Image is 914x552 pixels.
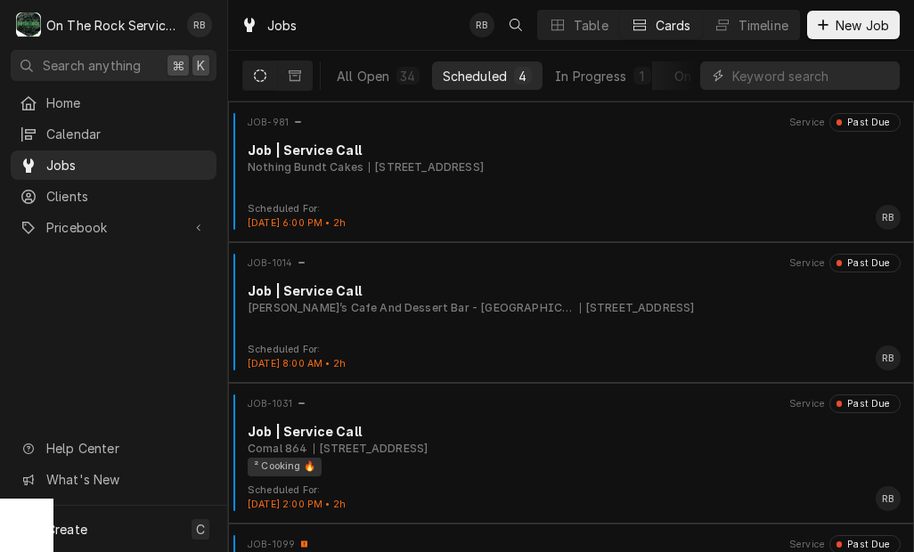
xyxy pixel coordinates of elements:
div: Card Footer Primary Content [876,486,901,511]
div: Object Subtext [248,300,901,316]
div: Object Subtext Primary [248,300,575,316]
div: Object Extra Context Footer Value [248,498,346,512]
div: Ray Beals's Avatar [876,486,901,511]
div: Object Extra Context Header [789,116,825,130]
div: Card Footer Extra Context [248,483,346,512]
div: Card Footer [235,343,907,371]
div: Card Header Primary Content [248,394,306,412]
div: Card Footer Primary Content [876,345,901,370]
div: Past Due [842,538,891,552]
div: In Progress [555,67,626,85]
a: Home [11,88,216,118]
span: Pricebook [46,218,181,237]
div: 4 [518,67,528,85]
div: Card Footer Extra Context [248,202,346,231]
div: Object Tag List [248,458,894,476]
div: Object Extra Context Header [789,256,825,271]
div: Job Card: JOB-981 [228,101,914,242]
div: Object Subtext Secondary [580,300,695,316]
div: Object Subtext Primary [248,159,363,175]
div: Card Header Primary Content [248,113,303,131]
span: [DATE] 6:00 PM • 2h [248,217,346,229]
div: Timeline [739,16,788,35]
div: All Open [337,67,389,85]
div: Object Extra Context Header [789,538,825,552]
div: On The Rock Services [46,16,177,35]
div: RB [876,486,901,511]
button: New Job [807,11,900,39]
div: Job Card: JOB-1031 [228,383,914,524]
a: Go to Help Center [11,434,216,463]
div: On The Rock Services's Avatar [16,12,41,37]
div: O [16,12,41,37]
span: New Job [832,16,893,35]
div: RB [876,345,901,370]
div: Card Header Secondary Content [789,113,901,131]
div: Object Status [829,113,901,131]
div: RB [187,12,212,37]
span: Jobs [46,156,208,175]
div: Table [574,16,608,35]
span: [DATE] 2:00 PM • 2h [248,499,346,510]
span: What's New [46,470,206,489]
div: Ray Beals's Avatar [876,345,901,370]
span: K [197,56,205,75]
span: Search anything [43,56,141,75]
a: Go to Pricebook [11,213,216,242]
div: 1 [637,67,648,85]
div: Card Header Secondary Content [789,394,901,412]
div: Past Due [842,256,891,271]
div: Object Subtext Secondary [369,159,484,175]
div: Card Body [235,141,907,175]
div: Card Footer Primary Content [876,205,901,230]
div: Past Due [842,116,891,130]
span: ⌘ [172,56,184,75]
div: Object Subtext [248,441,901,457]
input: Keyword search [732,61,891,90]
div: Card Header [235,254,907,272]
div: Object ID [248,538,295,552]
div: Object Title [248,422,901,441]
div: Object ID [248,256,292,271]
div: Object Subtext Secondary [314,441,428,457]
div: Job Card: JOB-1014 [228,242,914,383]
div: Object Title [248,141,901,159]
div: Object Extra Context Header [789,397,825,411]
div: Object Extra Context Footer Value [248,357,346,371]
div: Card Body [235,281,907,316]
div: Object Extra Context Footer Value [248,216,346,231]
div: Object ID [248,397,292,411]
span: C [196,520,205,539]
div: Card Footer [235,202,907,231]
div: Cards [656,16,691,35]
span: Help Center [46,439,206,458]
a: Jobs [11,150,216,180]
div: Card Header [235,394,907,412]
div: Card Footer [235,483,907,512]
div: Object Extra Context Footer Label [248,202,346,216]
div: Object Status [829,254,901,272]
div: 34 [400,67,415,85]
div: Object Subtext [248,159,901,175]
div: Card Footer Extra Context [248,343,346,371]
div: Object Title [248,281,901,300]
div: Object ID [248,116,289,130]
button: Open search [502,11,530,39]
button: Search anything⌘K [11,50,216,81]
a: Calendar [11,119,216,149]
div: Card Body [235,422,907,475]
a: Go to What's New [11,465,216,494]
div: Card Header Secondary Content [789,254,901,272]
span: Calendar [46,125,208,143]
div: Object Subtext Primary [248,441,307,457]
div: Past Due [842,397,891,411]
div: On Hold [674,67,724,85]
span: Create [46,522,87,537]
div: Scheduled [443,67,507,85]
div: Object Extra Context Footer Label [248,483,346,498]
div: Card Header Primary Content [248,254,306,272]
div: RB [876,205,901,230]
div: Object Status [829,394,901,412]
div: ² Cooking 🔥 [248,458,322,476]
div: RB [469,12,494,37]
